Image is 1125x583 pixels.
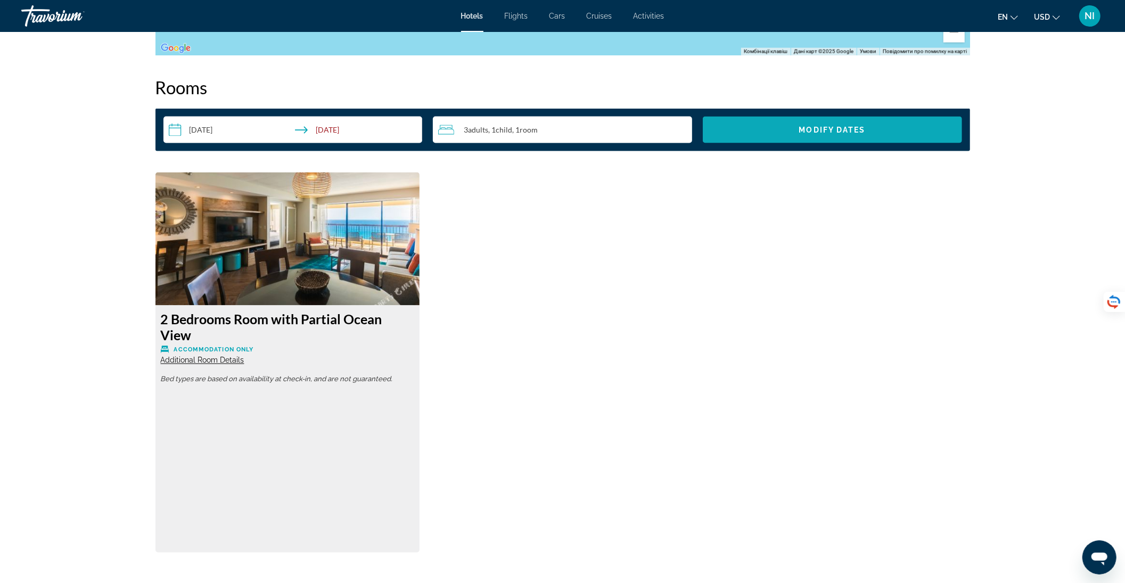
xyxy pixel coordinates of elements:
span: , 1 [488,126,512,134]
span: 3 [464,126,488,134]
button: Travelers: 3 adults, 1 child [433,117,692,143]
p: Bed types are based on availability at check-in, and are not guaranteed. [161,376,415,383]
a: Flights [505,12,528,20]
span: Accommodation Only [174,346,254,353]
h2: Rooms [155,77,970,98]
img: Google [158,42,193,55]
span: Additional Room Details [161,356,244,365]
span: en [998,13,1008,21]
iframe: Кнопка для запуску вікна повідомлень [1082,540,1116,574]
button: Change language [998,9,1018,24]
div: Search widget [163,117,962,143]
button: Select check in and out date [163,117,423,143]
span: NI [1085,11,1095,21]
h3: 2 Bedrooms Room with Partial Ocean View [161,311,415,343]
button: Комбінації клавіш [744,48,787,55]
a: Відкрити цю область на Картах Google (відкриється нове вікно) [158,42,193,55]
span: , 1 [512,126,538,134]
span: Modify Dates [799,126,866,134]
button: Change currency [1034,9,1060,24]
a: Travorium [21,2,128,30]
a: Умови (відкривається в новій вкладці) [860,48,876,54]
button: Modify Dates [703,117,962,143]
a: Hotels [461,12,483,20]
a: Cruises [587,12,612,20]
button: User Menu [1076,5,1104,27]
a: Повідомити про помилку на карті [883,48,967,54]
span: Adults [468,125,488,134]
span: Room [520,125,538,134]
span: Дані карт ©2025 Google [794,48,853,54]
button: Зменшити [943,21,965,43]
span: Child [496,125,512,134]
a: Cars [549,12,565,20]
a: Activities [634,12,664,20]
img: 2 Bedrooms Room with Partial Ocean View [155,173,420,306]
span: USD [1034,13,1050,21]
